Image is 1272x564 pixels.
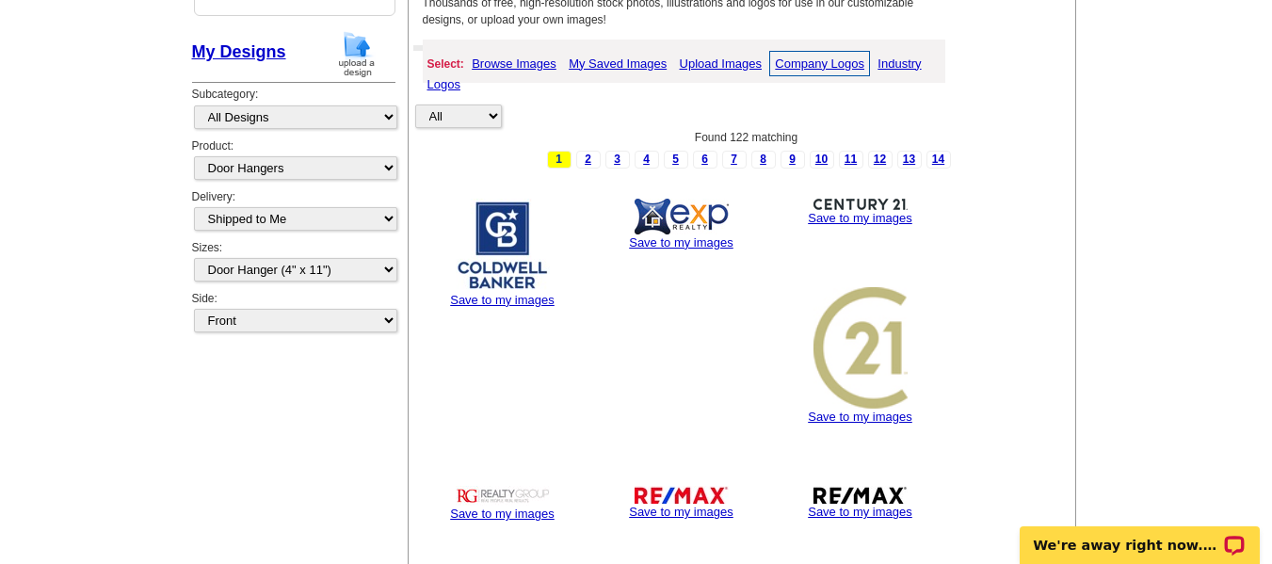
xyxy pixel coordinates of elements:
[605,151,630,169] a: 3
[926,151,951,169] a: 14
[192,189,395,240] div: Delivery:
[192,240,395,291] div: Sizes:
[456,486,550,506] img: thumb-59b1c04599824.jpg
[450,293,555,307] a: Save to my images
[576,151,601,169] a: 2
[192,42,286,61] a: My Designs
[808,211,912,225] a: Save to my images
[192,291,395,334] div: Side:
[635,486,729,504] img: thumb-5997384a6b52a.jpg
[839,151,863,169] a: 11
[192,138,395,189] div: Product:
[693,151,717,169] a: 6
[635,199,729,234] img: thumb-5ced67d48c43e.jpg
[427,57,464,71] strong: Select:
[810,151,834,169] a: 10
[897,151,922,169] a: 13
[1007,505,1272,564] iframe: LiveChat chat widget
[467,52,561,75] a: Browse Images
[781,151,805,169] a: 9
[813,287,908,408] img: thumb-5acfb924d6603.jpg
[769,51,870,76] a: Company Logos
[808,410,912,424] a: Save to my images
[413,130,1080,146] div: Found 122 matching
[456,199,550,292] img: thumb-5e98bd34126aa.jpg
[722,151,747,169] a: 7
[629,505,733,519] a: Save to my images
[192,87,395,137] div: Subcategory:
[813,486,908,504] img: thumb-5997382fc352f.jpg
[813,199,908,210] img: thumb-5acfb934a1a79.jpg
[629,235,733,250] a: Save to my images
[547,151,572,169] span: 1
[332,30,381,78] img: upload-design
[664,151,688,169] a: 5
[450,507,555,521] a: Save to my images
[675,52,766,75] a: Upload Images
[808,505,912,519] a: Save to my images
[427,52,922,96] a: Industry Logos
[635,151,659,169] a: 4
[868,151,893,169] a: 12
[751,151,776,169] a: 8
[564,52,671,75] a: My Saved Images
